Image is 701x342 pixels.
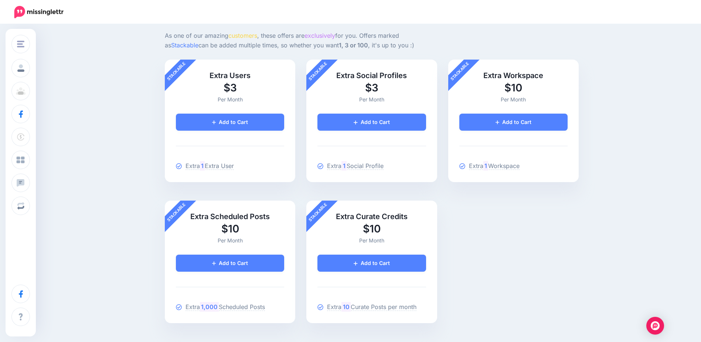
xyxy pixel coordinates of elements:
span: Per Month [218,237,243,244]
span: Per Month [501,96,526,103]
div: Stackable [298,51,338,92]
img: menu.png [17,41,24,47]
span: exclusively [304,32,335,39]
a: Add to Cart [317,114,426,131]
mark: 10 [341,302,350,312]
div: Open Intercom Messenger [646,317,664,335]
h3: Extra Users [176,71,284,81]
div: Stackable [156,192,197,233]
div: Stackable [156,51,197,92]
b: 1, 3 or 100 [339,41,368,49]
span: customers [228,32,257,39]
span: Per Month [218,96,243,103]
h3: Extra Social Profiles [317,71,426,81]
h2: $10 [176,222,284,236]
span: Extra Workspace [469,162,520,170]
span: Extra Curate Posts per month [327,303,416,311]
a: Add to Cart [459,114,568,131]
div: Stackable [439,51,480,92]
span: Extra Scheduled Posts [186,303,265,311]
span: Per Month [359,96,384,103]
h2: $10 [459,81,568,95]
a: Add to Cart [317,255,426,272]
a: Add to Cart [176,114,284,131]
div: Stackable [298,192,338,233]
p: As one of our amazing , these offers are for you. Offers marked as can be added multiple times, s... [165,31,437,50]
span: Extra Social Profile [327,162,383,170]
h3: Extra Scheduled Posts [176,212,284,222]
mark: 1 [200,161,205,171]
a: Add to Cart [176,255,284,272]
h2: $3 [176,81,284,95]
span: Extra Extra User [186,162,234,170]
mark: 1,000 [200,302,219,312]
mark: 1 [483,161,488,171]
h3: Extra Curate Credits [317,212,426,222]
h2: $10 [317,222,426,236]
h3: Extra Workspace [459,71,568,81]
span: Per Month [359,237,384,244]
span: Stackable [171,41,198,49]
mark: 1 [341,161,346,171]
h2: $3 [317,81,426,95]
